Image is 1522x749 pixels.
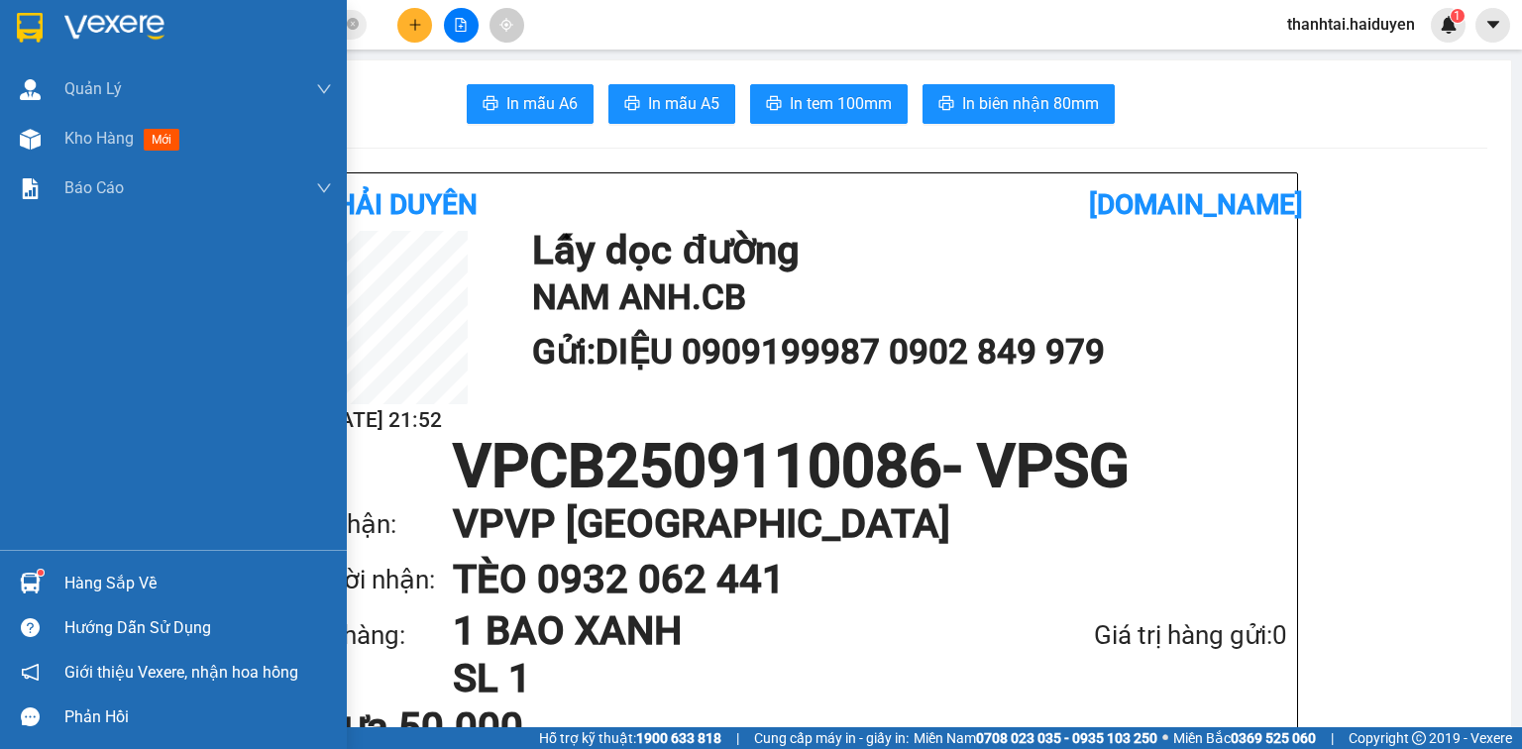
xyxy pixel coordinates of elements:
[64,702,332,732] div: Phản hồi
[316,180,332,196] span: down
[648,91,719,116] span: In mẫu A5
[532,270,1277,325] h2: NAM ANH.CB
[64,175,124,200] span: Báo cáo
[1173,727,1316,749] span: Miền Bắc
[294,437,1287,496] h1: VPCB2509110086 - VPSG
[64,613,332,643] div: Hướng dẫn sử dụng
[506,91,578,116] span: In mẫu A6
[608,84,735,124] button: printerIn mẫu A5
[444,8,479,43] button: file-add
[1162,734,1168,742] span: ⚪️
[64,569,332,598] div: Hàng sắp về
[336,188,478,221] b: Hải Duyên
[1440,16,1458,34] img: icon-new-feature
[64,660,298,685] span: Giới thiệu Vexere, nhận hoa hồng
[316,81,332,97] span: down
[453,552,1248,607] h1: TÈO 0932 062 441
[294,504,453,545] div: VP nhận:
[766,95,782,114] span: printer
[38,570,44,576] sup: 1
[467,84,594,124] button: printerIn mẫu A6
[64,76,122,101] span: Quản Lý
[408,18,422,32] span: plus
[499,18,513,32] span: aim
[532,325,1277,379] h1: Gửi: DIỆU 0909199987 0902 849 979
[1271,12,1431,37] span: thanhtai.haiduyen
[21,663,40,682] span: notification
[989,615,1287,656] div: Giá trị hàng gửi: 0
[20,79,41,100] img: warehouse-icon
[976,730,1157,746] strong: 0708 023 035 - 0935 103 250
[17,13,43,43] img: logo-vxr
[736,727,739,749] span: |
[347,16,359,35] span: close-circle
[532,231,1277,270] h1: Lấy dọc đường
[64,129,134,148] span: Kho hàng
[483,95,498,114] span: printer
[1331,727,1334,749] span: |
[20,573,41,593] img: warehouse-icon
[294,404,468,437] h2: [DATE] 21:52
[294,615,453,656] div: Tên hàng:
[21,618,40,637] span: question-circle
[347,18,359,30] span: close-circle
[923,84,1115,124] button: printerIn biên nhận 80mm
[20,178,41,199] img: solution-icon
[144,129,179,151] span: mới
[938,95,954,114] span: printer
[397,8,432,43] button: plus
[489,8,524,43] button: aim
[962,91,1099,116] span: In biên nhận 80mm
[1451,9,1465,23] sup: 1
[453,607,989,655] h1: 1 BAO XANH
[294,707,622,747] div: Chưa 50.000
[453,655,989,702] h1: SL 1
[914,727,1157,749] span: Miền Nam
[1412,731,1426,745] span: copyright
[790,91,892,116] span: In tem 100mm
[1484,16,1502,34] span: caret-down
[750,84,908,124] button: printerIn tem 100mm
[1231,730,1316,746] strong: 0369 525 060
[454,18,468,32] span: file-add
[1475,8,1510,43] button: caret-down
[636,730,721,746] strong: 1900 633 818
[539,727,721,749] span: Hỗ trợ kỹ thuật:
[624,95,640,114] span: printer
[20,129,41,150] img: warehouse-icon
[294,560,453,600] div: Người nhận:
[1454,9,1461,23] span: 1
[1089,188,1303,221] b: [DOMAIN_NAME]
[754,727,909,749] span: Cung cấp máy in - giấy in:
[21,707,40,726] span: message
[453,496,1248,552] h1: VP VP [GEOGRAPHIC_DATA]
